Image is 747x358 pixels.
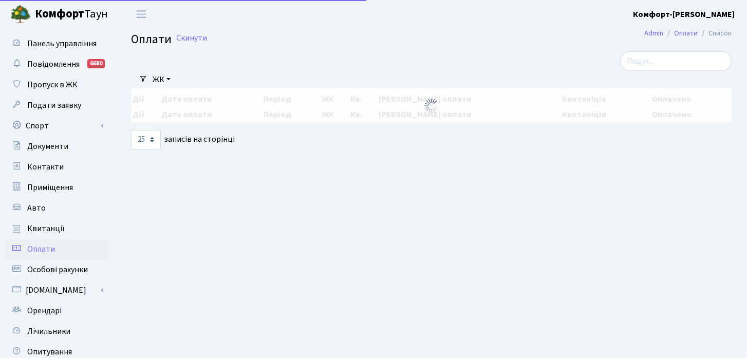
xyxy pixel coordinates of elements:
[27,79,78,90] span: Пропуск в ЖК
[27,326,70,337] span: Лічильники
[27,223,65,234] span: Квитанції
[27,305,62,316] span: Орендарі
[698,28,732,39] li: Список
[620,51,732,71] input: Пошук...
[27,202,46,214] span: Авто
[423,98,440,114] img: Обробка...
[5,198,108,218] a: Авто
[5,33,108,54] a: Панель управління
[674,28,698,39] a: Оплати
[128,6,154,23] button: Переключити навігацію
[5,321,108,342] a: Лічильники
[131,130,161,149] select: записів на сторінці
[176,33,207,43] a: Скинути
[87,59,105,68] div: 6680
[5,116,108,136] a: Спорт
[131,130,235,149] label: записів на сторінці
[10,4,31,25] img: logo.png
[35,6,108,23] span: Таун
[27,141,68,152] span: Документи
[5,74,108,95] a: Пропуск в ЖК
[633,9,735,20] b: Комфорт-[PERSON_NAME]
[27,161,64,173] span: Контакти
[5,157,108,177] a: Контакти
[5,280,108,300] a: [DOMAIN_NAME]
[148,71,175,88] a: ЖК
[27,59,80,70] span: Повідомлення
[633,8,735,21] a: Комфорт-[PERSON_NAME]
[131,30,172,48] span: Оплати
[5,218,108,239] a: Квитанції
[5,300,108,321] a: Орендарі
[27,346,72,357] span: Опитування
[27,264,88,275] span: Особові рахунки
[5,95,108,116] a: Подати заявку
[629,23,747,44] nav: breadcrumb
[35,6,84,22] b: Комфорт
[27,38,97,49] span: Панель управління
[27,182,73,193] span: Приміщення
[5,136,108,157] a: Документи
[644,28,663,39] a: Admin
[27,100,81,111] span: Подати заявку
[5,177,108,198] a: Приміщення
[27,243,55,255] span: Оплати
[5,259,108,280] a: Особові рахунки
[5,54,108,74] a: Повідомлення6680
[5,239,108,259] a: Оплати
